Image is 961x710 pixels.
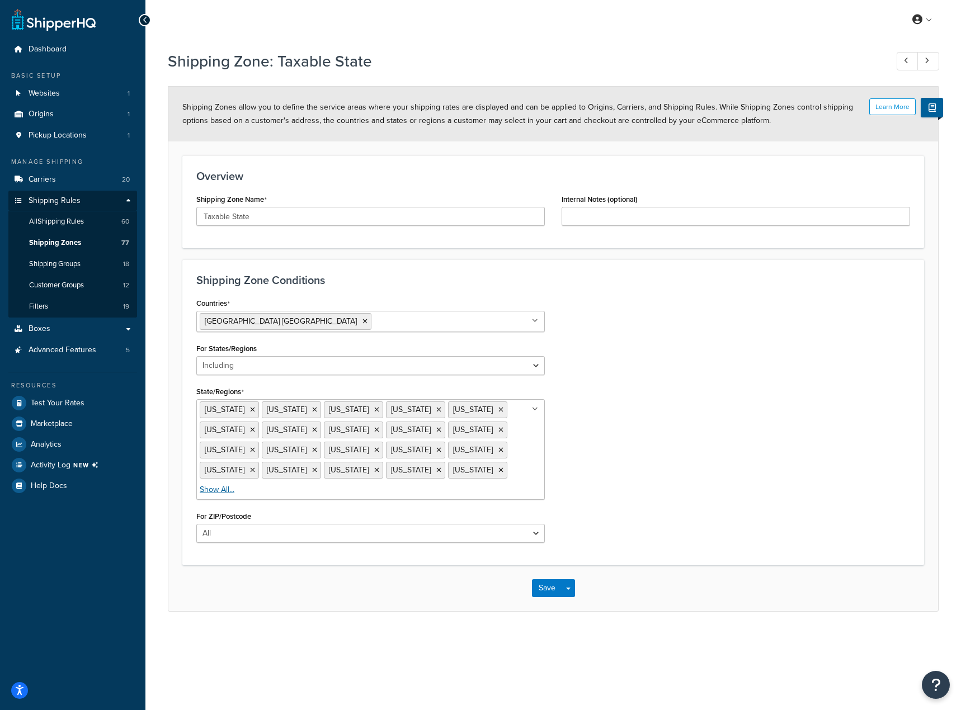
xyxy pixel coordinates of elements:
span: [US_STATE] [391,424,431,436]
span: [GEOGRAPHIC_DATA] [GEOGRAPHIC_DATA] [205,315,357,327]
a: Filters19 [8,296,137,317]
a: Help Docs [8,476,137,496]
a: Next Record [917,52,939,70]
div: Manage Shipping [8,157,137,167]
li: Shipping Zones [8,233,137,253]
a: Analytics [8,434,137,455]
span: Shipping Zones allow you to define the service areas where your shipping rates are displayed and ... [182,101,853,126]
span: 20 [122,175,130,184]
a: Test Your Rates [8,393,137,413]
li: Customer Groups [8,275,137,296]
a: Customer Groups12 [8,275,137,296]
span: Shipping Rules [29,196,81,206]
h1: Shipping Zone: Taxable State [168,50,876,72]
span: [US_STATE] [205,444,244,456]
a: Marketplace [8,414,137,434]
span: 1 [128,131,130,140]
h3: Shipping Zone Conditions [196,274,910,286]
span: [US_STATE] [205,424,244,436]
a: Previous Record [897,52,918,70]
a: Shipping Groups18 [8,254,137,274]
span: [US_STATE] [267,464,307,476]
button: Open Resource Center [922,671,950,699]
a: Show All... [200,484,234,495]
li: Dashboard [8,39,137,60]
span: 1 [128,89,130,98]
span: 5 [126,345,130,355]
span: [US_STATE] [205,404,244,415]
span: [US_STATE] [391,464,431,476]
li: Shipping Groups [8,254,137,274]
li: Websites [8,83,137,104]
span: Websites [29,89,60,98]
span: Filters [29,302,48,311]
span: [US_STATE] [391,444,431,456]
h3: Overview [196,170,910,182]
span: Dashboard [29,45,67,54]
span: Advanced Features [29,345,96,355]
span: [US_STATE] [267,444,307,456]
span: Shipping Zones [29,238,81,248]
a: AllShipping Rules60 [8,211,137,232]
span: [US_STATE] [267,404,307,415]
span: 77 [121,238,129,248]
span: [US_STATE] [453,424,493,436]
label: State/Regions [196,387,244,396]
a: Carriers20 [8,169,137,190]
li: Filters [8,296,137,317]
span: [US_STATE] [329,464,369,476]
a: Pickup Locations1 [8,125,137,146]
span: NEW [73,461,103,470]
li: Carriers [8,169,137,190]
span: Carriers [29,175,56,184]
span: [US_STATE] [329,424,369,436]
span: [US_STATE] [453,404,493,415]
span: Test Your Rates [31,399,84,408]
span: 60 [121,217,129,226]
a: Shipping Zones77 [8,233,137,253]
span: [US_STATE] [329,444,369,456]
span: Analytics [31,440,62,449]
span: [US_STATE] [453,464,493,476]
label: Countries [196,299,230,308]
span: All Shipping Rules [29,217,84,226]
span: Boxes [29,324,50,334]
li: [object Object] [8,455,137,475]
a: Shipping Rules [8,191,137,211]
button: Show Help Docs [921,98,943,117]
span: Activity Log [31,458,103,472]
a: Origins1 [8,104,137,125]
span: [US_STATE] [453,444,493,456]
span: [US_STATE] [329,404,369,415]
span: 1 [128,110,130,119]
span: Origins [29,110,54,119]
span: 12 [123,281,129,290]
span: [US_STATE] [267,424,307,436]
span: [US_STATE] [205,464,244,476]
li: Advanced Features [8,340,137,361]
span: Marketplace [31,419,73,429]
li: Origins [8,104,137,125]
label: For States/Regions [196,344,257,353]
span: 18 [123,259,129,269]
li: Pickup Locations [8,125,137,146]
a: Advanced Features5 [8,340,137,361]
div: Basic Setup [8,71,137,81]
span: Pickup Locations [29,131,87,140]
label: Shipping Zone Name [196,195,267,204]
a: Activity LogNEW [8,455,137,475]
label: For ZIP/Postcode [196,512,251,520]
div: Resources [8,381,137,390]
span: Customer Groups [29,281,84,290]
a: Boxes [8,319,137,339]
button: Learn More [869,98,916,115]
li: Shipping Rules [8,191,137,318]
a: Websites1 [8,83,137,104]
span: Shipping Groups [29,259,81,269]
label: Internal Notes (optional) [562,195,638,203]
